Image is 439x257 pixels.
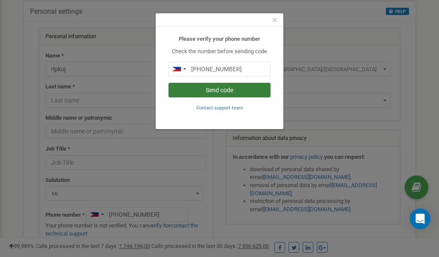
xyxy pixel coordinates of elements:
[179,36,260,42] b: Please verify your phone number
[169,62,189,76] div: Telephone country code
[272,16,277,25] button: Close
[168,48,271,56] p: Check the number before sending code
[272,15,277,25] span: ×
[196,105,243,111] small: Contact support team
[196,104,243,111] a: Contact support team
[168,62,271,76] input: 0905 123 4567
[168,83,271,97] button: Send code
[410,209,430,229] div: Open Intercom Messenger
